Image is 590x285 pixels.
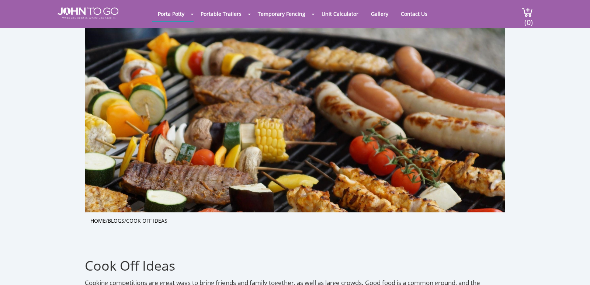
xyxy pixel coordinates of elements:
[252,7,311,21] a: Temporary Fencing
[522,7,533,17] img: cart a
[58,7,118,19] img: JOHN to go
[524,11,533,27] span: (0)
[108,217,124,224] a: Blogs
[90,217,106,224] a: Home
[126,217,167,224] a: Cook Off Ideas
[85,239,505,273] h1: Cook Off Ideas
[316,7,364,21] a: Unit Calculator
[195,7,247,21] a: Portable Trailers
[395,7,433,21] a: Contact Us
[90,215,500,225] ul: / /
[365,7,394,21] a: Gallery
[152,7,190,21] a: Porta Potty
